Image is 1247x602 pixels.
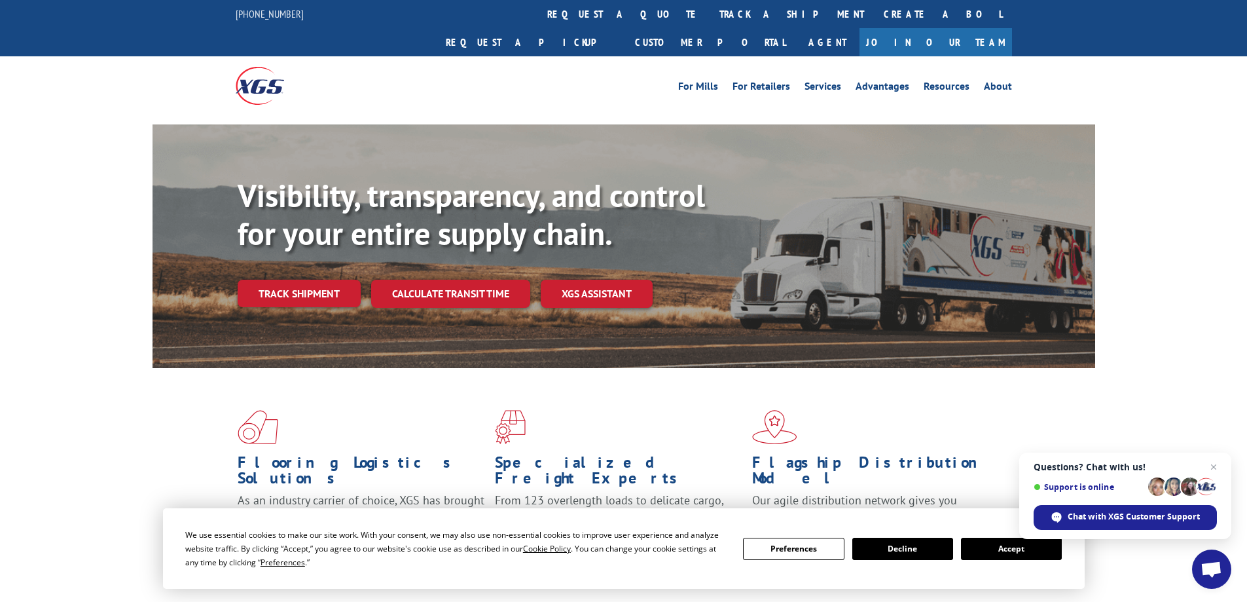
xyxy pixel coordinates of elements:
a: Resources [924,81,969,96]
span: Preferences [261,557,305,568]
div: Chat with XGS Customer Support [1034,505,1217,530]
img: xgs-icon-focused-on-flooring-red [495,410,526,444]
span: As an industry carrier of choice, XGS has brought innovation and dedication to flooring logistics... [238,493,484,539]
button: Decline [852,538,953,560]
b: Visibility, transparency, and control for your entire supply chain. [238,175,705,254]
img: xgs-icon-flagship-distribution-model-red [752,410,797,444]
h1: Flagship Distribution Model [752,455,1000,493]
a: Join Our Team [859,28,1012,56]
span: Close chat [1206,459,1221,475]
a: For Retailers [732,81,790,96]
span: Our agile distribution network gives you nationwide inventory management on demand. [752,493,993,523]
a: [PHONE_NUMBER] [236,7,304,20]
span: Chat with XGS Customer Support [1068,511,1200,523]
button: Preferences [743,538,844,560]
p: From 123 overlength loads to delicate cargo, our experienced staff knows the best way to move you... [495,493,742,551]
a: About [984,81,1012,96]
img: xgs-icon-total-supply-chain-intelligence-red [238,410,278,444]
h1: Specialized Freight Experts [495,455,742,493]
button: Accept [961,538,1062,560]
a: Calculate transit time [371,280,530,308]
span: Questions? Chat with us! [1034,462,1217,472]
a: Customer Portal [625,28,795,56]
a: Services [804,81,841,96]
a: Agent [795,28,859,56]
span: Support is online [1034,482,1144,492]
div: We use essential cookies to make our site work. With your consent, we may also use non-essential ... [185,528,727,569]
a: XGS ASSISTANT [541,280,653,308]
a: Advantages [856,81,909,96]
a: For Mills [678,81,718,96]
a: Track shipment [238,280,361,307]
div: Cookie Consent Prompt [163,508,1085,589]
h1: Flooring Logistics Solutions [238,455,485,493]
a: Request a pickup [436,28,625,56]
div: Open chat [1192,550,1231,589]
span: Cookie Policy [523,543,571,554]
